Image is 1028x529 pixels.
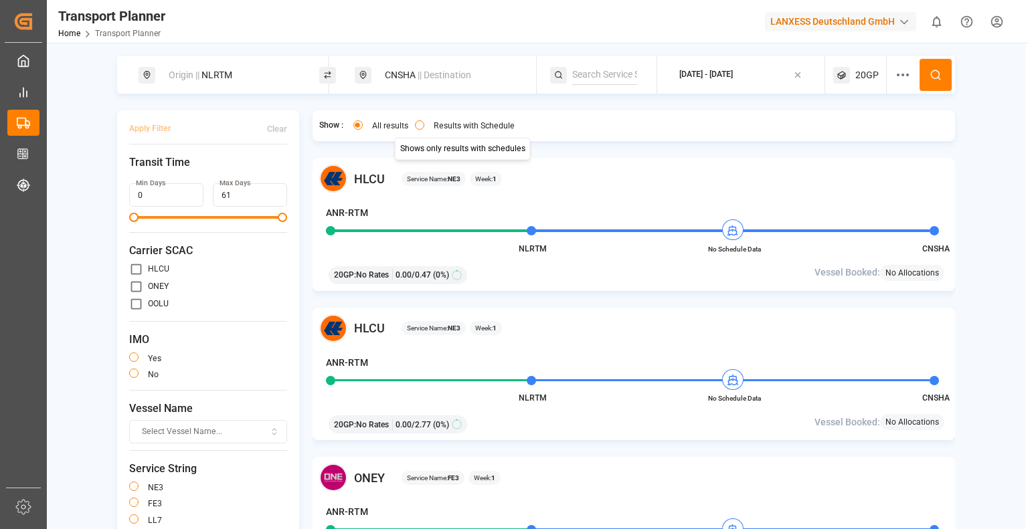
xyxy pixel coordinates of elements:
label: All results [372,122,408,130]
div: Shows only results with schedules [395,138,531,161]
img: Carrier [319,165,347,193]
span: CNSHA [922,244,950,253]
span: Vessel Name [129,401,287,417]
button: Help Center [952,7,982,37]
b: NE3 [448,324,460,332]
span: (0%) [433,419,449,431]
span: Maximum [278,213,287,222]
span: 0.00 / 0.47 [396,269,431,281]
span: 0.00 / 2.77 [396,419,431,431]
label: yes [148,354,161,362]
span: CNSHA [922,393,950,403]
b: 1 [491,474,495,482]
label: no [148,371,159,379]
h4: ANR-RTM [326,356,368,370]
label: FE3 [148,500,162,508]
img: Carrier [319,314,347,342]
span: Week: [475,323,497,333]
span: Transit Time [129,154,287,171]
button: show 0 new notifications [922,7,952,37]
span: 20GP [855,68,879,82]
span: (0%) [433,269,449,281]
span: No Allocations [885,267,939,279]
div: Transport Planner [58,6,165,26]
span: Service Name: [407,174,460,184]
span: Minimum [129,213,139,222]
input: Search Service String [572,65,637,85]
button: [DATE] - [DATE] [665,62,817,88]
span: NLRTM [519,393,547,403]
span: NLRTM [519,244,547,253]
label: ONEY [148,282,169,290]
span: No Rates [356,419,389,431]
span: Vessel Booked: [815,415,880,429]
span: Service String [129,461,287,477]
span: || Destination [418,70,471,80]
div: LANXESS Deutschland GmbH [765,12,916,31]
div: CNSHA [377,63,521,88]
div: [DATE] - [DATE] [679,69,733,81]
span: Week: [474,473,495,483]
span: Vessel Booked: [815,266,880,280]
h4: ANR-RTM [326,505,368,519]
div: Clear [267,123,287,135]
div: NLRTM [161,63,305,88]
span: Select Vessel Name... [142,426,222,438]
label: LL7 [148,516,162,524]
span: Service Name: [407,473,459,483]
span: Show : [319,120,343,132]
label: Min Days [136,179,165,188]
label: HLCU [148,265,169,273]
b: 1 [493,324,497,332]
span: Service Name: [407,323,460,333]
button: LANXESS Deutschland GmbH [765,9,922,34]
span: No Schedule Data [697,393,771,403]
b: 1 [493,175,497,183]
a: Home [58,29,80,38]
span: Week: [475,174,497,184]
span: No Allocations [885,416,939,428]
button: Clear [267,117,287,140]
span: 20GP : [334,269,356,281]
span: HLCU [354,319,385,337]
span: ONEY [354,469,385,487]
b: NE3 [448,175,460,183]
span: Origin || [169,70,199,80]
span: 20GP : [334,419,356,431]
label: OOLU [148,300,169,308]
span: No Schedule Data [697,244,771,254]
b: FE3 [448,474,459,482]
img: Carrier [319,463,347,492]
span: Carrier SCAC [129,243,287,259]
span: No Rates [356,269,389,281]
span: HLCU [354,170,385,188]
span: IMO [129,332,287,348]
label: Results with Schedule [434,122,515,130]
label: Max Days [220,179,250,188]
label: NE3 [148,484,163,492]
h4: ANR-RTM [326,206,368,220]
